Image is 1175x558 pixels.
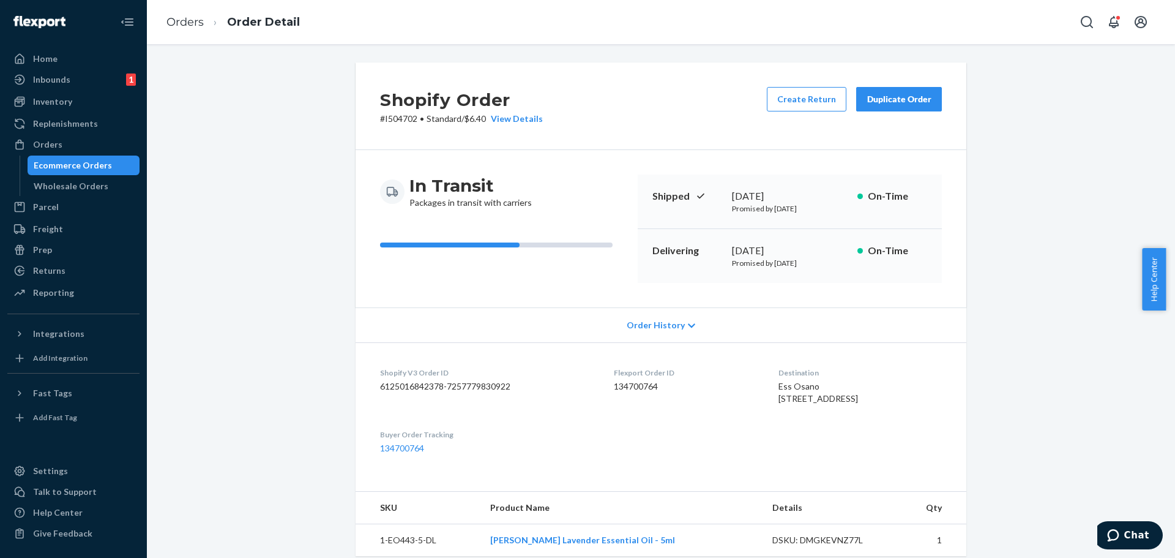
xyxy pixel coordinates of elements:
a: Inventory [7,92,140,111]
a: Help Center [7,503,140,522]
iframe: Opens a widget where you can chat to one of our agents [1097,521,1163,552]
button: Duplicate Order [856,87,942,111]
td: 1 [897,524,966,557]
div: [DATE] [732,189,848,203]
a: Ecommerce Orders [28,156,140,175]
a: [PERSON_NAME] Lavender Essential Oil - 5ml [490,535,675,545]
div: Reporting [33,287,74,299]
a: Returns [7,261,140,281]
button: Open Search Box [1075,10,1099,34]
p: Promised by [DATE] [732,258,848,268]
div: Parcel [33,201,59,213]
span: • [420,113,424,124]
span: Ess Osano [STREET_ADDRESS] [778,381,858,404]
h2: Shopify Order [380,87,543,113]
div: Talk to Support [33,486,97,498]
div: Integrations [33,328,84,340]
div: Home [33,53,58,65]
a: Add Integration [7,349,140,368]
ol: breadcrumbs [157,4,310,40]
a: Order Detail [227,15,300,29]
div: Inventory [33,96,72,108]
a: Parcel [7,197,140,217]
a: Home [7,49,140,69]
div: Help Center [33,507,83,519]
button: Integrations [7,324,140,344]
td: 1-EO443-5-DL [356,524,480,557]
button: Give Feedback [7,524,140,543]
button: Open notifications [1102,10,1126,34]
button: Close Navigation [115,10,140,34]
button: Fast Tags [7,383,140,403]
span: Standard [427,113,461,124]
th: Qty [897,492,966,524]
dt: Shopify V3 Order ID [380,368,594,378]
button: View Details [486,113,543,125]
div: Add Integration [33,353,88,363]
div: Freight [33,223,63,235]
p: On-Time [868,189,927,203]
h3: In Transit [409,175,532,197]
div: Prep [33,244,52,256]
dt: Destination [778,368,942,378]
a: Orders [166,15,204,29]
button: Open account menu [1128,10,1153,34]
div: Orders [33,138,62,151]
dt: Buyer Order Tracking [380,429,594,440]
p: # I504702 / $6.40 [380,113,543,125]
button: Talk to Support [7,482,140,502]
div: Duplicate Order [867,93,931,105]
dd: 6125016842378-7257779830922 [380,380,594,393]
div: 1 [126,74,136,86]
a: 134700764 [380,443,424,453]
a: Reporting [7,283,140,303]
p: Promised by [DATE] [732,203,848,214]
a: Add Fast Tag [7,408,140,428]
div: DSKU: DMGKEVNZ77L [772,534,887,546]
a: Freight [7,219,140,239]
button: Help Center [1142,248,1166,311]
a: Inbounds1 [7,70,140,89]
dt: Flexport Order ID [614,368,758,378]
div: Inbounds [33,74,70,86]
div: Fast Tags [33,387,72,399]
a: Settings [7,461,140,481]
a: Replenishments [7,114,140,134]
th: Details [763,492,897,524]
p: Delivering [652,244,722,258]
span: Order History [627,319,685,331]
div: Ecommerce Orders [34,159,112,172]
a: Orders [7,135,140,154]
div: Packages in transit with carriers [409,175,532,209]
div: [DATE] [732,244,848,258]
a: Prep [7,240,140,260]
p: Shipped [652,189,722,203]
div: Add Fast Tag [33,412,77,423]
div: Give Feedback [33,527,92,540]
div: Wholesale Orders [34,180,108,192]
th: SKU [356,492,480,524]
div: Settings [33,465,68,477]
dd: 134700764 [614,380,758,393]
a: Wholesale Orders [28,176,140,196]
div: Returns [33,265,65,277]
th: Product Name [480,492,763,524]
img: Flexport logo [13,16,65,28]
div: Replenishments [33,118,98,130]
p: On-Time [868,244,927,258]
button: Create Return [767,87,846,111]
